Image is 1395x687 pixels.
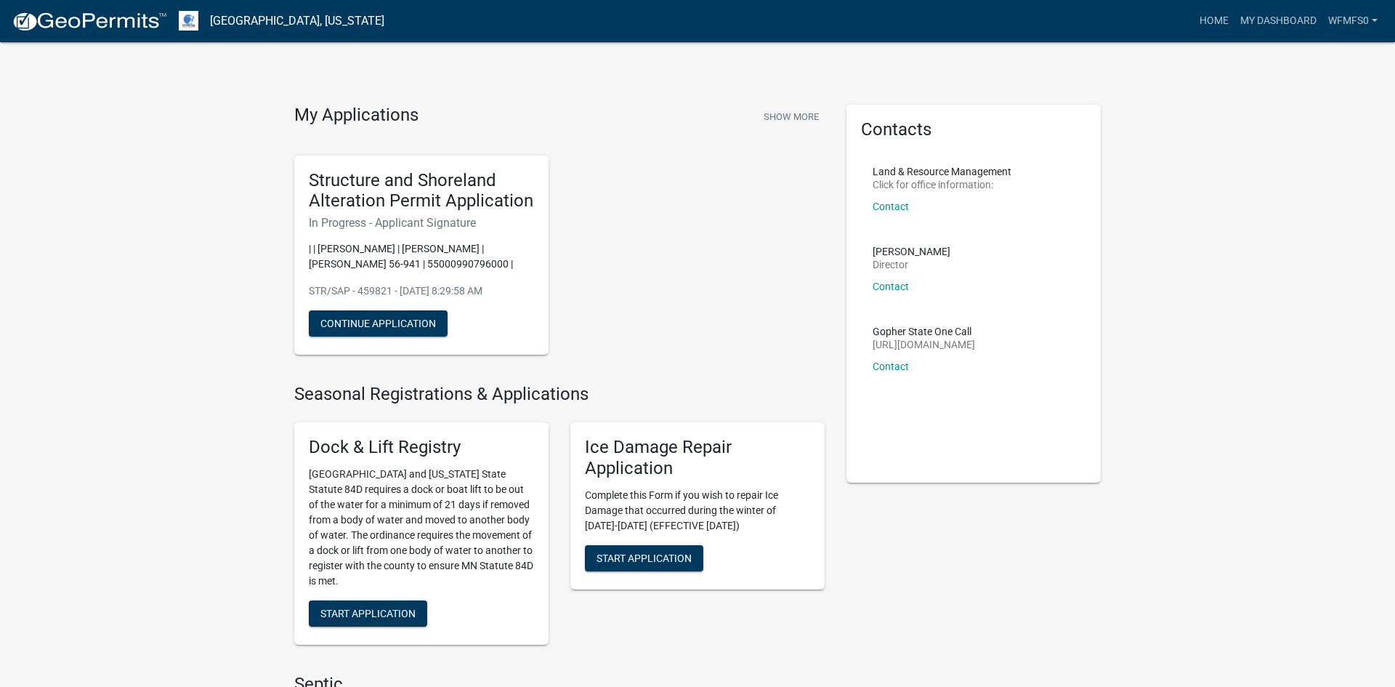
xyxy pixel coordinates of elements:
[309,600,427,627] button: Start Application
[873,361,909,372] a: Contact
[1234,7,1322,35] a: My Dashboard
[861,119,1086,140] h5: Contacts
[585,545,703,571] button: Start Application
[309,284,534,299] p: STR/SAP - 459821 - [DATE] 8:29:58 AM
[309,216,534,230] h6: In Progress - Applicant Signature
[179,11,198,31] img: Otter Tail County, Minnesota
[309,437,534,458] h5: Dock & Lift Registry
[873,166,1011,177] p: Land & Resource Management
[320,607,416,619] span: Start Application
[758,105,825,129] button: Show More
[873,281,909,292] a: Contact
[309,241,534,272] p: | | [PERSON_NAME] | [PERSON_NAME] | [PERSON_NAME] 56-941 | 55000990796000 |
[294,105,418,126] h4: My Applications
[873,246,950,257] p: [PERSON_NAME]
[294,384,825,405] h4: Seasonal Registrations & Applications
[873,260,950,270] p: Director
[309,310,448,337] button: Continue Application
[1322,7,1383,35] a: wfmfs0
[873,180,1011,190] p: Click for office information:
[210,9,384,33] a: [GEOGRAPHIC_DATA], [US_STATE]
[309,170,534,212] h5: Structure and Shoreland Alteration Permit Application
[309,467,534,589] p: [GEOGRAPHIC_DATA] and [US_STATE] State Statute 84D requires a dock or boat lift to be out of the ...
[873,340,975,350] p: [URL][DOMAIN_NAME]
[597,552,692,563] span: Start Application
[1194,7,1234,35] a: Home
[873,326,975,337] p: Gopher State One Call
[585,488,810,534] p: Complete this Form if you wish to repair Ice Damage that occurred during the winter of [DATE]-[DA...
[873,201,909,212] a: Contact
[585,437,810,479] h5: Ice Damage Repair Application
